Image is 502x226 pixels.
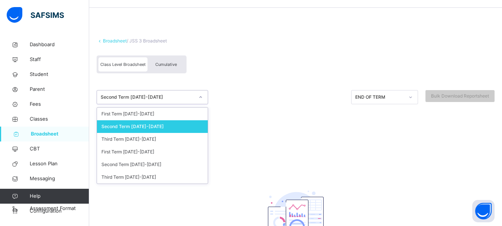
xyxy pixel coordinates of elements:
[30,160,89,168] span: Lesson Plan
[31,130,89,138] span: Broadsheet
[30,41,89,48] span: Dashboard
[97,171,208,184] div: Third Term [DATE]-[DATE]
[100,62,146,67] span: Class Level Broadsheet
[97,133,208,146] div: Third Term [DATE]-[DATE]
[30,71,89,78] span: Student
[7,7,64,23] img: safsims
[30,115,89,123] span: Classes
[30,145,89,153] span: CBT
[30,207,89,215] span: Configuration
[472,200,495,222] button: Open asap
[30,86,89,93] span: Parent
[103,38,127,44] a: Broadsheet
[97,108,208,120] div: First Term [DATE]-[DATE]
[101,94,194,101] div: Second Term [DATE]-[DATE]
[30,175,89,182] span: Messaging
[431,93,489,99] span: Bulk Download Reportsheet
[30,56,89,63] span: Staff
[355,94,404,101] div: END OF TERM
[97,146,208,158] div: First Term [DATE]-[DATE]
[155,62,177,67] span: Cumulative
[30,192,89,200] span: Help
[127,38,167,44] span: / JSS 3 Broadsheet
[97,120,208,133] div: Second Term [DATE]-[DATE]
[97,158,208,171] div: Second Term [DATE]-[DATE]
[30,101,89,108] span: Fees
